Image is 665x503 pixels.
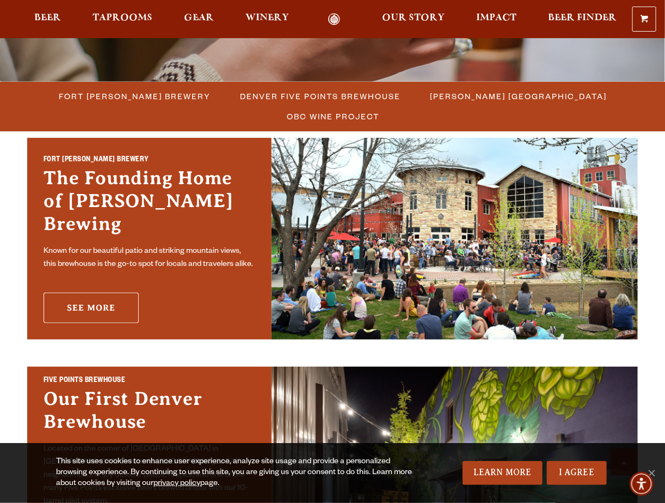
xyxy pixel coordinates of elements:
span: [PERSON_NAME] [GEOGRAPHIC_DATA] [430,88,607,104]
a: I Agree [547,461,607,485]
a: See More [44,293,139,323]
a: privacy policy [153,480,200,488]
a: Beer [27,13,68,25]
span: Our Story [382,14,445,22]
span: Beer Finder [548,14,617,22]
a: Gear [177,13,221,25]
a: Impact [469,13,524,25]
div: Accessibility Menu [630,472,654,496]
span: Denver Five Points Brewhouse [241,88,401,104]
span: Winery [245,14,289,22]
span: OBC Wine Project [287,108,379,124]
a: [PERSON_NAME] [GEOGRAPHIC_DATA] [424,88,613,104]
span: Gear [184,14,214,22]
a: Denver Five Points Brewhouse [234,88,407,104]
a: Fort [PERSON_NAME] Brewery [53,88,217,104]
span: Fort [PERSON_NAME] Brewery [59,88,211,104]
a: Beer Finder [541,13,624,25]
a: Odell Home [313,13,354,25]
a: Winery [238,13,296,25]
span: Impact [476,14,516,22]
h3: The Founding Home of [PERSON_NAME] Brewing [44,167,255,241]
a: OBC Wine Project [280,108,385,124]
div: This site uses cookies to enhance user experience, analyze site usage and provide a personalized ... [56,457,422,489]
span: Taprooms [93,14,152,22]
h3: Our First Denver Brewhouse [44,387,255,439]
img: Fort Collins Brewery & Taproom' [272,138,638,340]
h2: Fort [PERSON_NAME] Brewery [44,155,255,167]
span: Beer [34,14,61,22]
p: Known for our beautiful patio and striking mountain views, this brewhouse is the go-to spot for l... [44,245,255,271]
a: Learn More [463,461,543,485]
h2: Five Points Brewhouse [44,375,255,388]
a: Our Story [375,13,452,25]
a: Taprooms [85,13,159,25]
